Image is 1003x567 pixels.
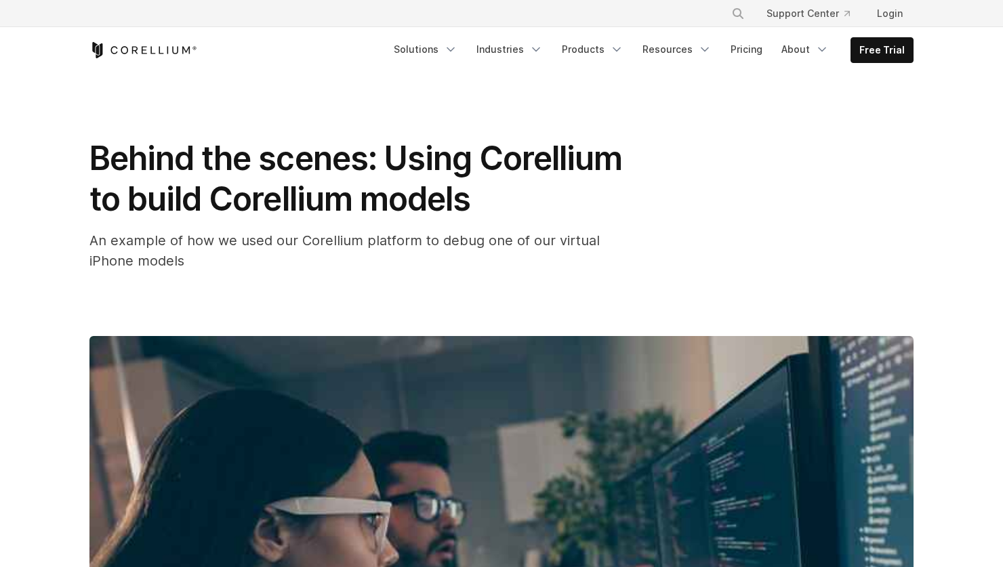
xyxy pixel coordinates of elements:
a: Support Center [756,1,861,26]
button: Search [726,1,750,26]
a: Free Trial [851,38,913,62]
a: Login [866,1,914,26]
a: Corellium Home [89,42,197,58]
a: Solutions [386,37,466,62]
a: About [773,37,837,62]
a: Products [554,37,632,62]
a: Pricing [722,37,771,62]
div: Navigation Menu [386,37,914,63]
a: Industries [468,37,551,62]
span: Behind the scenes: Using Corellium to build Corellium models [89,138,622,219]
span: An example of how we used our Corellium platform to debug one of our virtual iPhone models [89,232,600,269]
a: Resources [634,37,720,62]
div: Navigation Menu [715,1,914,26]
